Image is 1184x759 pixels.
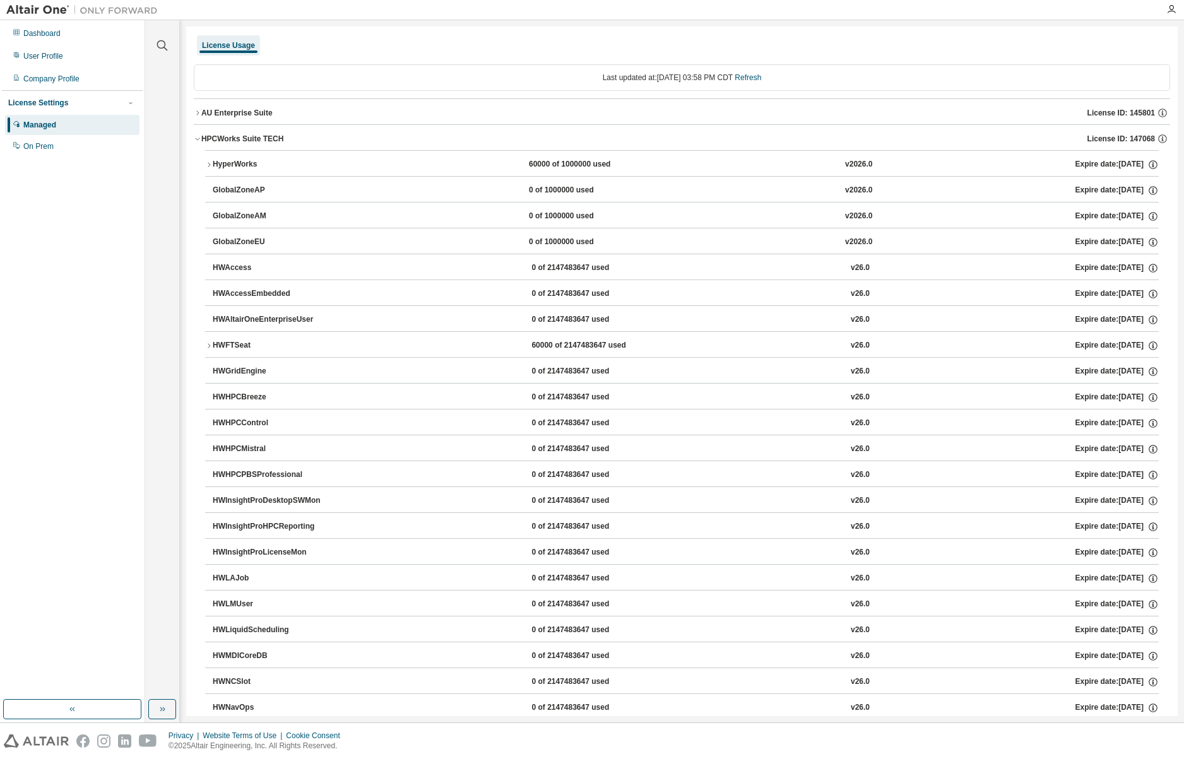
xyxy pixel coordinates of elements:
[213,262,326,274] div: HWAccess
[213,177,1159,204] button: GlobalZoneAP0 of 1000000 usedv2026.0Expire date:[DATE]
[213,487,1159,515] button: HWInsightProDesktopSWMon0 of 2147483647 usedv26.0Expire date:[DATE]
[8,98,68,108] div: License Settings
[213,418,326,429] div: HWHPCControl
[531,262,645,274] div: 0 of 2147483647 used
[531,366,645,377] div: 0 of 2147483647 used
[735,73,761,82] a: Refresh
[845,237,872,248] div: v2026.0
[213,469,326,481] div: HWHPCPBSProfessional
[23,51,63,61] div: User Profile
[213,306,1159,334] button: HWAltairOneEnterpriseUser0 of 2147483647 usedv26.0Expire date:[DATE]
[1075,392,1158,403] div: Expire date: [DATE]
[851,702,870,714] div: v26.0
[531,676,645,688] div: 0 of 2147483647 used
[851,469,870,481] div: v26.0
[1075,211,1158,222] div: Expire date: [DATE]
[213,461,1159,489] button: HWHPCPBSProfessional0 of 2147483647 usedv26.0Expire date:[DATE]
[169,731,203,741] div: Privacy
[23,120,56,130] div: Managed
[213,392,326,403] div: HWHPCBreeze
[213,547,326,558] div: HWInsightProLicenseMon
[213,358,1159,385] button: HWGridEngine0 of 2147483647 usedv26.0Expire date:[DATE]
[213,280,1159,308] button: HWAccessEmbedded0 of 2147483647 usedv26.0Expire date:[DATE]
[845,211,872,222] div: v2026.0
[213,185,326,196] div: GlobalZoneAP
[205,151,1159,179] button: HyperWorks60000 of 1000000 usedv2026.0Expire date:[DATE]
[531,418,645,429] div: 0 of 2147483647 used
[529,211,642,222] div: 0 of 1000000 used
[531,521,645,532] div: 0 of 2147483647 used
[531,599,645,610] div: 0 of 2147483647 used
[531,702,645,714] div: 0 of 2147483647 used
[194,99,1170,127] button: AU Enterprise SuiteLicense ID: 145801
[213,565,1159,592] button: HWLAJob0 of 2147483647 usedv26.0Expire date:[DATE]
[202,40,255,50] div: License Usage
[529,237,642,248] div: 0 of 1000000 used
[194,64,1170,91] div: Last updated at: [DATE] 03:58 PM CDT
[213,642,1159,670] button: HWMDICoreDB0 of 2147483647 usedv26.0Expire date:[DATE]
[531,573,645,584] div: 0 of 2147483647 used
[531,547,645,558] div: 0 of 2147483647 used
[531,444,645,455] div: 0 of 2147483647 used
[201,108,273,118] div: AU Enterprise Suite
[529,185,642,196] div: 0 of 1000000 used
[194,125,1170,153] button: HPCWorks Suite TECHLicense ID: 147068
[213,211,326,222] div: GlobalZoneAM
[4,734,69,748] img: altair_logo.svg
[1075,599,1158,610] div: Expire date: [DATE]
[213,203,1159,230] button: GlobalZoneAM0 of 1000000 usedv2026.0Expire date:[DATE]
[1075,625,1158,636] div: Expire date: [DATE]
[6,4,164,16] img: Altair One
[213,340,326,351] div: HWFTSeat
[1075,521,1158,532] div: Expire date: [DATE]
[851,262,870,274] div: v26.0
[213,366,326,377] div: HWGridEngine
[213,435,1159,463] button: HWHPCMistral0 of 2147483647 usedv26.0Expire date:[DATE]
[529,159,642,170] div: 60000 of 1000000 used
[213,495,326,507] div: HWInsightProDesktopSWMon
[851,392,870,403] div: v26.0
[139,734,157,748] img: youtube.svg
[213,702,326,714] div: HWNavOps
[213,228,1159,256] button: GlobalZoneEU0 of 1000000 usedv2026.0Expire date:[DATE]
[845,159,872,170] div: v2026.0
[213,237,326,248] div: GlobalZoneEU
[76,734,90,748] img: facebook.svg
[213,539,1159,567] button: HWInsightProLicenseMon0 of 2147483647 usedv26.0Expire date:[DATE]
[213,409,1159,437] button: HWHPCControl0 of 2147483647 usedv26.0Expire date:[DATE]
[531,650,645,662] div: 0 of 2147483647 used
[23,141,54,151] div: On Prem
[851,495,870,507] div: v26.0
[531,392,645,403] div: 0 of 2147483647 used
[1075,702,1158,714] div: Expire date: [DATE]
[23,28,61,38] div: Dashboard
[213,314,326,326] div: HWAltairOneEnterpriseUser
[851,547,870,558] div: v26.0
[118,734,131,748] img: linkedin.svg
[531,469,645,481] div: 0 of 2147483647 used
[851,676,870,688] div: v26.0
[203,731,286,741] div: Website Terms of Use
[1075,418,1158,429] div: Expire date: [DATE]
[213,573,326,584] div: HWLAJob
[1075,547,1158,558] div: Expire date: [DATE]
[851,625,870,636] div: v26.0
[213,513,1159,541] button: HWInsightProHPCReporting0 of 2147483647 usedv26.0Expire date:[DATE]
[97,734,110,748] img: instagram.svg
[531,340,645,351] div: 60000 of 2147483647 used
[23,74,80,84] div: Company Profile
[213,521,326,532] div: HWInsightProHPCReporting
[531,625,645,636] div: 0 of 2147483647 used
[169,741,348,751] p: © 2025 Altair Engineering, Inc. All Rights Reserved.
[1075,469,1158,481] div: Expire date: [DATE]
[845,185,872,196] div: v2026.0
[1087,108,1155,118] span: License ID: 145801
[1075,650,1158,662] div: Expire date: [DATE]
[851,521,870,532] div: v26.0
[1075,573,1158,584] div: Expire date: [DATE]
[851,314,870,326] div: v26.0
[1075,262,1158,274] div: Expire date: [DATE]
[213,625,326,636] div: HWLiquidScheduling
[851,573,870,584] div: v26.0
[531,495,645,507] div: 0 of 2147483647 used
